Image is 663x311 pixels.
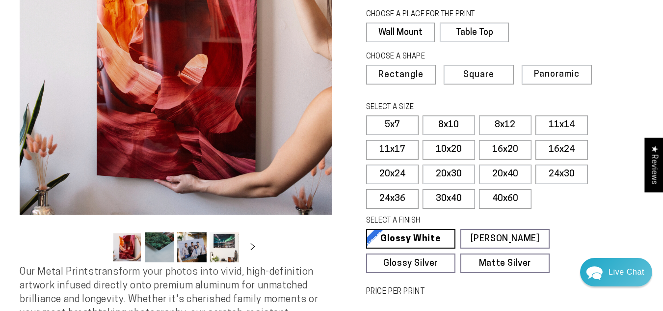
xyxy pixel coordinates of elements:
legend: CHOOSE A SHAPE [366,52,502,62]
label: PRICE PER PRINT [366,286,644,298]
legend: SELECT A FINISH [366,216,529,226]
label: 10x20 [423,140,475,160]
button: Load image 1 in gallery view [112,232,142,262]
div: Click to open Judge.me floating reviews tab [644,138,663,192]
button: Load image 2 in gallery view [145,232,174,262]
label: 24x36 [366,189,419,209]
a: [PERSON_NAME] [460,229,550,249]
label: 11x17 [366,140,419,160]
span: Panoramic [534,70,580,79]
label: 16x24 [535,140,588,160]
label: 40x60 [479,189,531,209]
label: Table Top [440,23,509,42]
legend: CHOOSE A PLACE FOR THE PRINT [366,9,500,20]
label: 20x30 [423,165,475,184]
label: 5x7 [366,115,419,135]
button: Load image 4 in gallery view [210,232,239,262]
legend: SELECT A SIZE [366,102,529,113]
a: Matte Silver [460,254,550,273]
label: 20x24 [366,165,419,184]
span: Rectangle [378,71,424,80]
label: 30x40 [423,189,475,209]
label: 8x10 [423,115,475,135]
button: Slide left [88,236,109,258]
label: 8x12 [479,115,531,135]
button: Slide right [242,236,264,258]
label: 11x14 [535,115,588,135]
label: 24x30 [535,165,588,184]
a: Glossy Silver [366,254,455,273]
a: Glossy White [366,229,455,249]
button: Load image 3 in gallery view [177,232,207,262]
label: Wall Mount [366,23,435,42]
label: 20x40 [479,165,531,184]
label: 16x20 [479,140,531,160]
div: Chat widget toggle [580,258,652,286]
div: Contact Us Directly [609,258,644,286]
span: Square [463,71,494,80]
